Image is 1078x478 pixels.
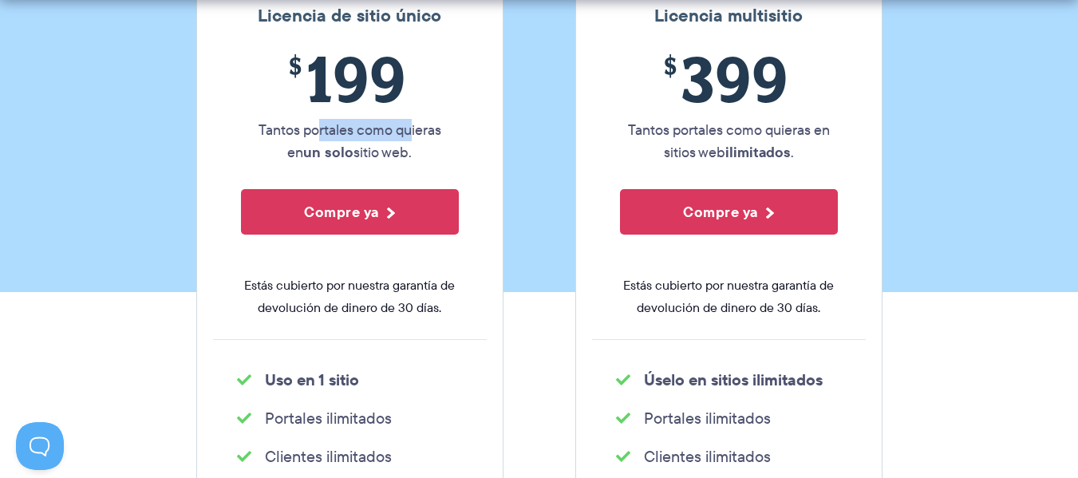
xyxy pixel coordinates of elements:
font: un solo [303,141,353,163]
font: Licencia de sitio único [258,2,441,29]
font: 399 [681,38,788,119]
font: sitio web. [353,142,412,163]
font: ilimitados [725,141,791,163]
iframe: Toggle Customer Support [16,422,64,470]
font: Portales ilimitados [265,407,392,429]
font: $ [289,50,302,81]
font: Tantos portales como quieras en sitios web [628,120,830,163]
font: Clientes ilimitados [265,445,392,468]
font: . [791,142,794,163]
font: 199 [306,38,406,119]
font: Tantos portales como quieras en [259,120,441,163]
font: Compre ya [683,201,758,223]
font: $ [664,50,677,81]
font: Estás cubierto por nuestra garantía de devolución de dinero de 30 días. [244,276,455,317]
button: Compre ya [241,189,459,235]
font: Clientes ilimitados [644,445,771,468]
font: Licencia multisitio [654,2,803,29]
font: Portales ilimitados [644,407,771,429]
font: Compre ya [304,201,379,223]
font: Estás cubierto por nuestra garantía de devolución de dinero de 30 días. [623,276,834,317]
font: Úselo en sitios ilimitados [644,368,823,392]
font: Uso en 1 sitio [265,368,359,392]
button: Compre ya [620,189,838,235]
